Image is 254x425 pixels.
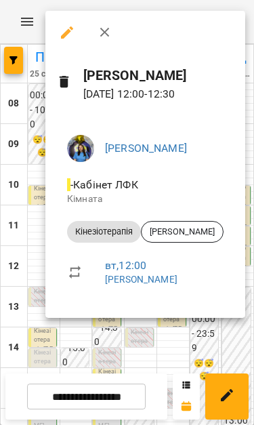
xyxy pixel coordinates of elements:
[67,226,141,238] span: Кінезіотерапія
[83,65,234,86] h6: [PERSON_NAME]
[67,178,141,191] span: - Кабінет ЛФК
[67,135,94,162] img: d1dec607e7f372b62d1bb04098aa4c64.jpeg
[142,226,223,238] span: [PERSON_NAME]
[105,274,177,285] a: [PERSON_NAME]
[105,142,187,155] a: [PERSON_NAME]
[141,221,224,243] div: [PERSON_NAME]
[67,193,224,206] p: Кімната
[105,259,146,272] a: вт , 12:00
[83,86,234,102] p: [DATE] 12:00 - 12:30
